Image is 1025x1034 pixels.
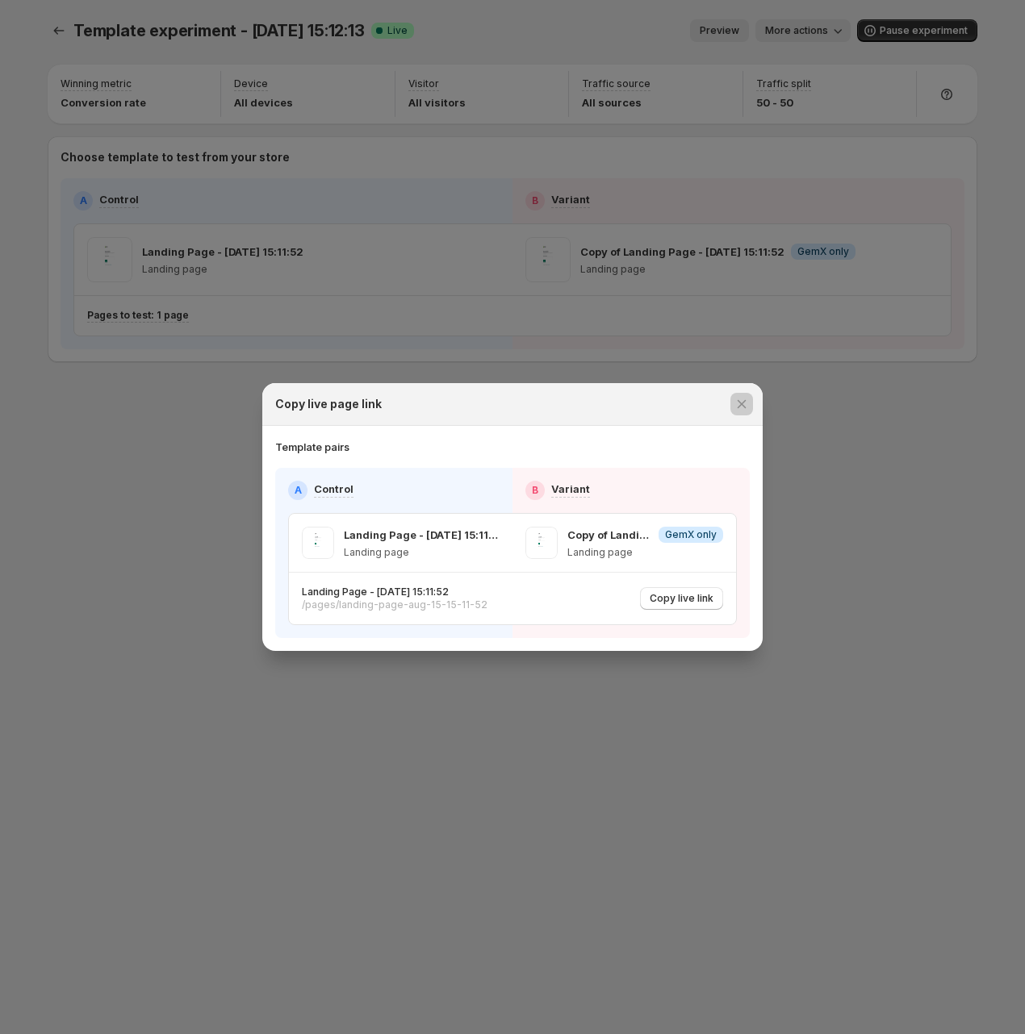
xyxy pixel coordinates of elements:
[525,527,558,559] img: Copy of Landing Page - Aug 15, 15:11:52
[567,527,652,543] p: Copy of Landing Page - [DATE] 15:11:52
[665,528,717,541] span: GemX only
[650,592,713,605] span: Copy live link
[302,586,487,598] p: Landing Page - [DATE] 15:11:52
[275,439,349,455] h3: Template pairs
[275,396,382,412] h2: Copy live page link
[295,484,302,497] h2: A
[302,598,487,611] p: /pages/landing-page-aug-15-15-11-52
[532,484,538,497] h2: B
[640,587,723,610] button: Copy live link
[314,481,354,497] p: Control
[302,527,334,559] img: Landing Page - Aug 15, 15:11:52
[567,546,723,559] p: Landing page
[344,546,500,559] p: Landing page
[730,393,753,415] button: Close
[344,527,500,543] p: Landing Page - [DATE] 15:11:52
[551,481,590,497] p: Variant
